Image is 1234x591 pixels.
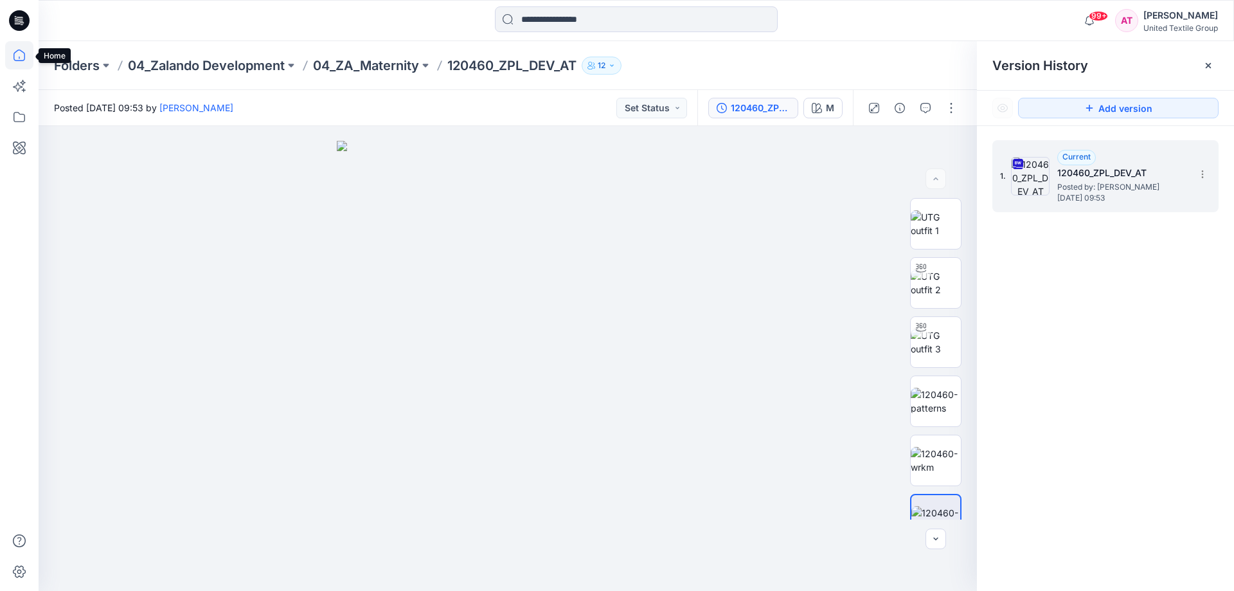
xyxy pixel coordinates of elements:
button: Close [1203,60,1213,71]
button: M [803,98,843,118]
div: United Textile Group [1143,23,1218,33]
img: 120460_ZPL_DEV_AT [1011,157,1050,195]
img: UTG outfit 1 [911,210,961,237]
img: UTG outfit 3 [911,329,961,356]
h5: 120460_ZPL_DEV_AT [1057,165,1186,181]
a: 04_Zalando Development [128,57,285,75]
button: Show Hidden Versions [992,98,1013,118]
button: 120460_ZPL_DEV_AT [708,98,798,118]
span: 1. [1000,170,1006,182]
a: [PERSON_NAME] [159,102,233,113]
span: Posted by: Anastasija Trusakova [1057,181,1186,194]
button: Details [890,98,910,118]
div: AT [1115,9,1138,32]
img: 120460-wrkm [911,447,961,474]
p: 12 [598,59,605,73]
p: 120460_ZPL_DEV_AT [447,57,577,75]
span: [DATE] 09:53 [1057,194,1186,203]
div: [PERSON_NAME] [1143,8,1218,23]
a: 04_ZA_Maternity [313,57,419,75]
span: Current [1062,152,1091,161]
img: 120460-MC [911,506,960,533]
div: M [826,101,834,115]
a: Folders [54,57,100,75]
img: 120460-patterns [911,388,961,415]
img: UTG outfit 2 [911,269,961,296]
div: 120460_ZPL_DEV_AT [731,101,790,115]
span: 99+ [1089,11,1108,21]
span: Posted [DATE] 09:53 by [54,101,233,114]
button: Add version [1018,98,1219,118]
span: Version History [992,58,1088,73]
button: 12 [582,57,621,75]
